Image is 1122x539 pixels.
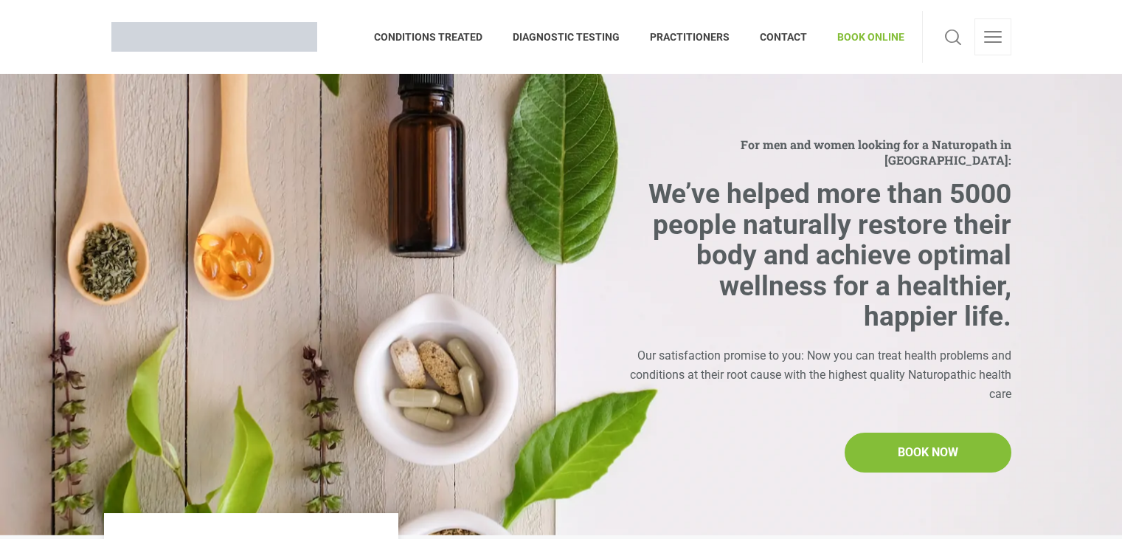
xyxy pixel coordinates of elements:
h2: We’ve helped more than 5000 people naturally restore their body and achieve optimal wellness for ... [623,179,1011,332]
span: For men and women looking for a Naturopath in [GEOGRAPHIC_DATA]: [623,137,1011,168]
span: BOOK ONLINE [823,25,904,49]
span: CONDITIONS TREATED [374,25,498,49]
a: CONDITIONS TREATED [374,11,498,63]
span: CONTACT [745,25,823,49]
a: BOOK ONLINE [823,11,904,63]
a: CONTACT [745,11,823,63]
span: DIAGNOSTIC TESTING [498,25,635,49]
a: BOOK NOW [845,433,1011,473]
a: Search [941,18,966,55]
a: Brisbane Naturopath [111,11,317,63]
span: BOOK NOW [898,443,958,462]
a: DIAGNOSTIC TESTING [498,11,635,63]
img: Brisbane Naturopath [111,22,317,52]
a: PRACTITIONERS [635,11,745,63]
div: Our satisfaction promise to you: Now you can treat health problems and conditions at their root c... [623,346,1011,403]
span: PRACTITIONERS [635,25,745,49]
